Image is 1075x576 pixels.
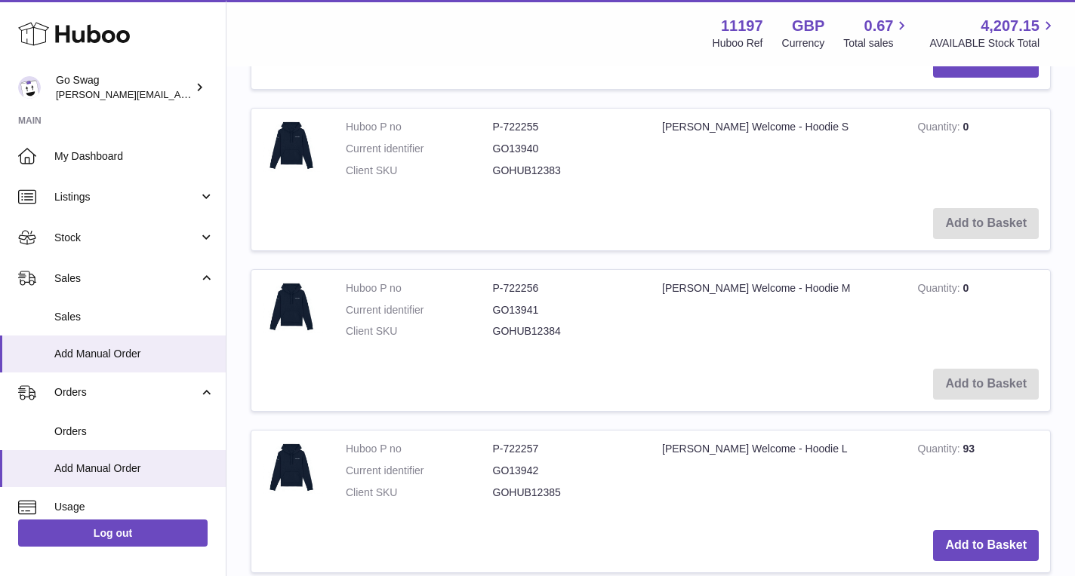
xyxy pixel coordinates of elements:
dd: GOHUB12383 [493,164,640,178]
span: Sales [54,310,214,324]
span: AVAILABLE Stock Total [929,36,1057,51]
strong: 11197 [721,16,763,36]
img: Merkle Welcome - Hoodie L [263,442,323,494]
dt: Huboo P no [346,442,493,456]
span: Orders [54,424,214,439]
span: Sales [54,271,199,286]
span: Add Manual Order [54,347,214,361]
dt: Client SKU [346,486,493,500]
strong: Quantity [918,443,963,458]
span: Orders [54,385,199,400]
td: [PERSON_NAME] Welcome - Hoodie M [651,270,907,358]
img: Merkle Welcome - Hoodie M [263,281,323,333]
div: Currency [782,36,825,51]
span: Stock [54,231,199,245]
dd: P-722255 [493,120,640,134]
div: Go Swag [56,73,192,102]
span: Total sales [843,36,910,51]
strong: GBP [792,16,824,36]
strong: Quantity [918,282,963,298]
dd: GO13940 [493,142,640,156]
dt: Client SKU [346,324,493,339]
span: Usage [54,500,214,514]
td: 93 [907,430,1050,519]
img: Merkle Welcome - Hoodie S [263,120,323,172]
dt: Huboo P no [346,120,493,134]
dd: P-722257 [493,442,640,456]
td: 0 [907,270,1050,358]
span: [PERSON_NAME][EMAIL_ADDRESS][DOMAIN_NAME] [56,88,303,100]
td: 0 [907,109,1050,197]
dt: Current identifier [346,142,493,156]
strong: Quantity [918,121,963,136]
dt: Huboo P no [346,281,493,296]
div: Huboo Ref [713,36,763,51]
span: My Dashboard [54,149,214,164]
span: 4,207.15 [981,16,1040,36]
dt: Current identifier [346,464,493,478]
button: Add to Basket [933,530,1039,561]
dd: GOHUB12385 [493,486,640,500]
dd: P-722256 [493,281,640,296]
dt: Current identifier [346,303,493,317]
dd: GO13941 [493,303,640,317]
img: leigh@goswag.com [18,76,41,99]
td: [PERSON_NAME] Welcome - Hoodie L [651,430,907,519]
span: Listings [54,190,199,204]
span: Add Manual Order [54,461,214,476]
a: Log out [18,519,208,547]
dt: Client SKU [346,164,493,178]
td: [PERSON_NAME] Welcome - Hoodie S [651,109,907,197]
span: 0.67 [864,16,894,36]
dd: GOHUB12384 [493,324,640,339]
a: 4,207.15 AVAILABLE Stock Total [929,16,1057,51]
a: 0.67 Total sales [843,16,910,51]
dd: GO13942 [493,464,640,478]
